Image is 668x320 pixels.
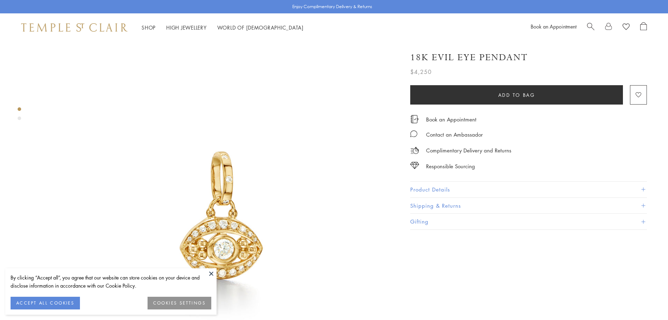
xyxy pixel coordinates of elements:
[531,23,576,30] a: Book an Appointment
[142,23,304,32] nav: Main navigation
[426,115,476,123] a: Book an Appointment
[21,23,127,32] img: Temple St. Clair
[410,67,432,76] span: $4,250
[18,106,21,126] div: Product gallery navigation
[640,22,647,33] a: Open Shopping Bag
[410,115,419,123] img: icon_appointment.svg
[410,182,647,197] button: Product Details
[587,22,594,33] a: Search
[410,51,528,64] h1: 18K Evil Eye Pendant
[426,146,511,155] p: Complimentary Delivery and Returns
[410,85,623,105] button: Add to bag
[623,22,630,33] a: View Wishlist
[426,130,483,139] div: Contact an Ambassador
[142,24,156,31] a: ShopShop
[166,24,207,31] a: High JewelleryHigh Jewellery
[426,162,475,171] div: Responsible Sourcing
[11,274,211,290] div: By clicking “Accept all”, you agree that our website can store cookies on your device and disclos...
[148,297,211,309] button: COOKIES SETTINGS
[498,91,535,99] span: Add to bag
[410,146,419,155] img: icon_delivery.svg
[217,24,304,31] a: World of [DEMOGRAPHIC_DATA]World of [DEMOGRAPHIC_DATA]
[292,3,372,10] p: Enjoy Complimentary Delivery & Returns
[410,198,647,214] button: Shipping & Returns
[410,130,417,137] img: MessageIcon-01_2.svg
[410,214,647,230] button: Gifting
[11,297,80,309] button: ACCEPT ALL COOKIES
[410,162,419,169] img: icon_sourcing.svg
